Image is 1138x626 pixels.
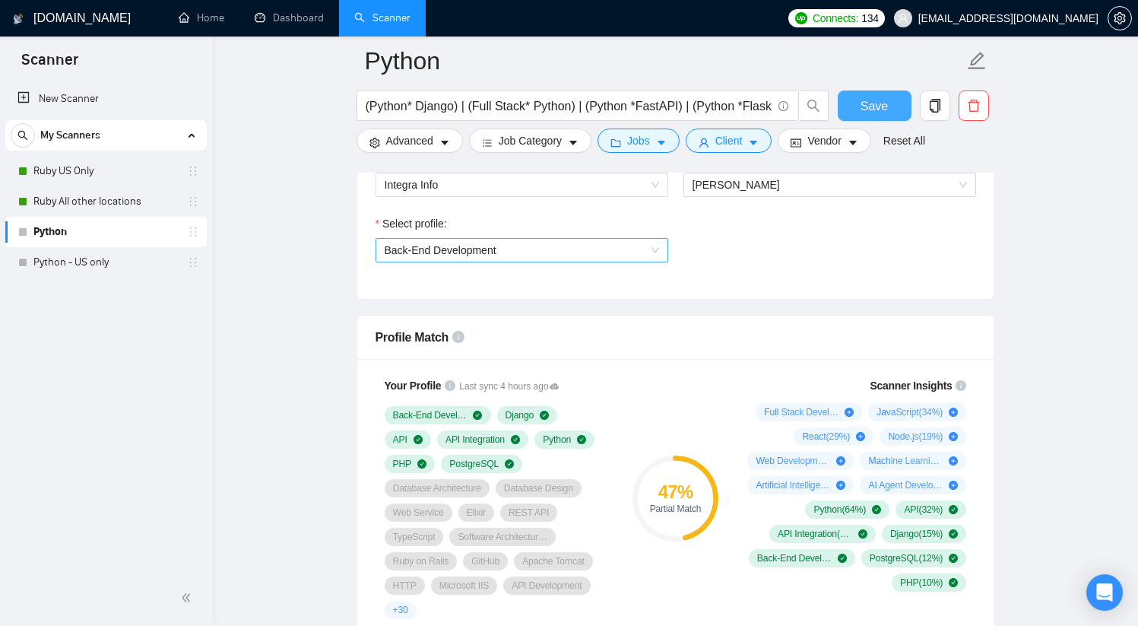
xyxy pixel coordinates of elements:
span: caret-down [439,137,450,148]
span: Django ( 15 %) [890,528,943,540]
span: check-circle [949,529,958,539]
span: Database Architecture [393,482,481,494]
span: GitHub [471,555,499,567]
span: Last sync 4 hours ago [459,380,559,394]
span: caret-down [568,137,579,148]
span: check-circle [949,578,958,587]
span: check-circle [505,459,514,469]
a: Ruby US Only [33,156,178,186]
span: Your Profile [385,380,442,392]
span: Scanner Insights [870,380,952,391]
span: check-circle [949,554,958,563]
button: delete [959,91,989,121]
span: Vendor [807,132,841,149]
a: dashboardDashboard [255,11,324,24]
span: check-circle [872,505,881,514]
span: plus-circle [949,481,958,490]
span: Software Architecture & Design [458,531,547,543]
li: New Scanner [5,84,207,114]
div: Open Intercom Messenger [1086,574,1123,611]
a: setting [1108,12,1132,24]
span: info-circle [452,331,464,343]
span: search [11,130,34,141]
a: New Scanner [17,84,195,114]
button: idcardVendorcaret-down [778,129,870,153]
span: Back-End Development ( 14 %) [757,552,832,564]
button: settingAdvancedcaret-down [357,129,463,153]
span: plus-circle [836,456,845,466]
span: PHP [393,458,412,470]
span: plus-circle [949,456,958,466]
span: API Integration ( 21 %) [778,528,852,540]
a: Python - US only [33,247,178,278]
span: check-circle [414,435,423,444]
span: JavaScript ( 34 %) [876,406,943,418]
span: Integra Info [385,173,659,196]
span: Web Service [393,507,444,519]
li: My Scanners [5,120,207,278]
button: copy [920,91,950,121]
div: 47 % [632,483,718,501]
button: Save [838,91,911,121]
span: Node.js ( 19 %) [888,431,943,443]
span: idcard [791,137,801,148]
button: barsJob Categorycaret-down [469,129,591,153]
span: edit [967,51,987,71]
span: plus-circle [836,481,845,490]
span: user [699,137,709,148]
button: search [798,91,829,121]
a: Python [33,217,178,247]
span: setting [1108,12,1131,24]
span: holder [187,165,199,177]
span: [PERSON_NAME] [693,179,780,191]
span: user [898,13,908,24]
span: check-circle [540,411,549,420]
button: setting [1108,6,1132,30]
span: PostgreSQL ( 12 %) [870,552,943,564]
span: PostgreSQL [449,458,499,470]
span: Ruby on Rails [393,555,449,567]
span: check-circle [577,435,586,444]
img: logo [13,7,24,31]
span: Connects: [813,10,858,27]
span: API Integration [445,434,505,446]
span: setting [369,137,380,148]
span: info-circle [956,380,966,391]
span: caret-down [748,137,759,148]
span: Advanced [386,132,433,149]
span: check-circle [511,435,520,444]
button: folderJobscaret-down [598,129,680,153]
span: plus-circle [856,432,865,441]
span: check-circle [949,505,958,514]
span: Job Category [499,132,562,149]
span: bars [482,137,493,148]
span: Artificial Intelligence ( 14 %) [756,479,830,491]
span: TypeScript [393,531,436,543]
span: REST API [509,507,549,519]
button: userClientcaret-down [686,129,772,153]
span: check-circle [858,529,867,539]
span: 134 [861,10,878,27]
span: React ( 29 %) [802,431,850,443]
span: Scanner [9,49,90,81]
span: holder [187,256,199,269]
span: info-circle [778,101,788,111]
span: API ( 32 %) [904,504,943,516]
span: delete [959,99,988,113]
span: Machine Learning ( 15 %) [868,455,943,467]
span: holder [187,226,199,238]
span: Jobs [627,132,650,149]
span: Apache Tomcat [522,555,585,567]
span: Profile Match [376,331,449,344]
span: Full Stack Development ( 61 %) [764,406,838,418]
span: Microsoft IIS [439,580,489,592]
span: API [393,434,407,446]
span: Back-End Development [393,409,468,421]
span: API Development [512,580,582,592]
span: Client [715,132,743,149]
span: Web Development ( 17 %) [756,455,830,467]
span: PHP ( 10 %) [900,577,943,589]
span: plus-circle [845,408,854,417]
div: Partial Match [632,504,718,513]
span: caret-down [656,137,667,148]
